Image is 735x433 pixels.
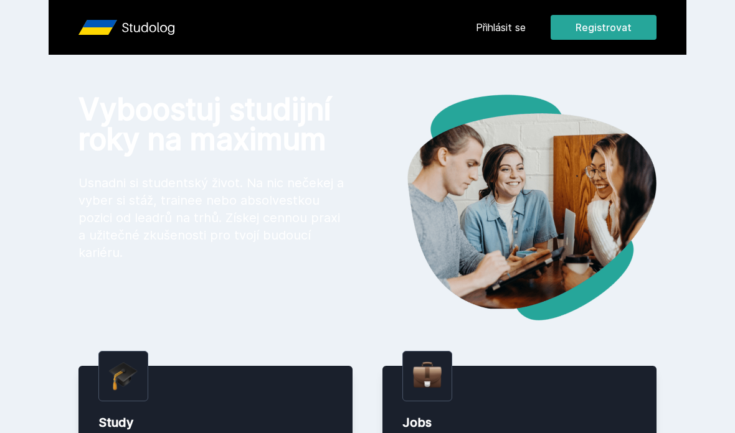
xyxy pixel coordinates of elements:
a: Přihlásit se [476,20,526,35]
img: hero.png [367,95,657,320]
p: Usnadni si studentský život. Na nic nečekej a vyber si stáž, trainee nebo absolvestkou pozici od ... [78,174,348,261]
button: Registrovat [551,15,657,40]
img: briefcase.png [413,359,442,391]
div: Jobs [402,414,637,431]
div: Study [98,414,333,431]
h1: Vyboostuj studijní roky na maximum [78,95,348,154]
img: graduation-cap.png [109,361,138,391]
